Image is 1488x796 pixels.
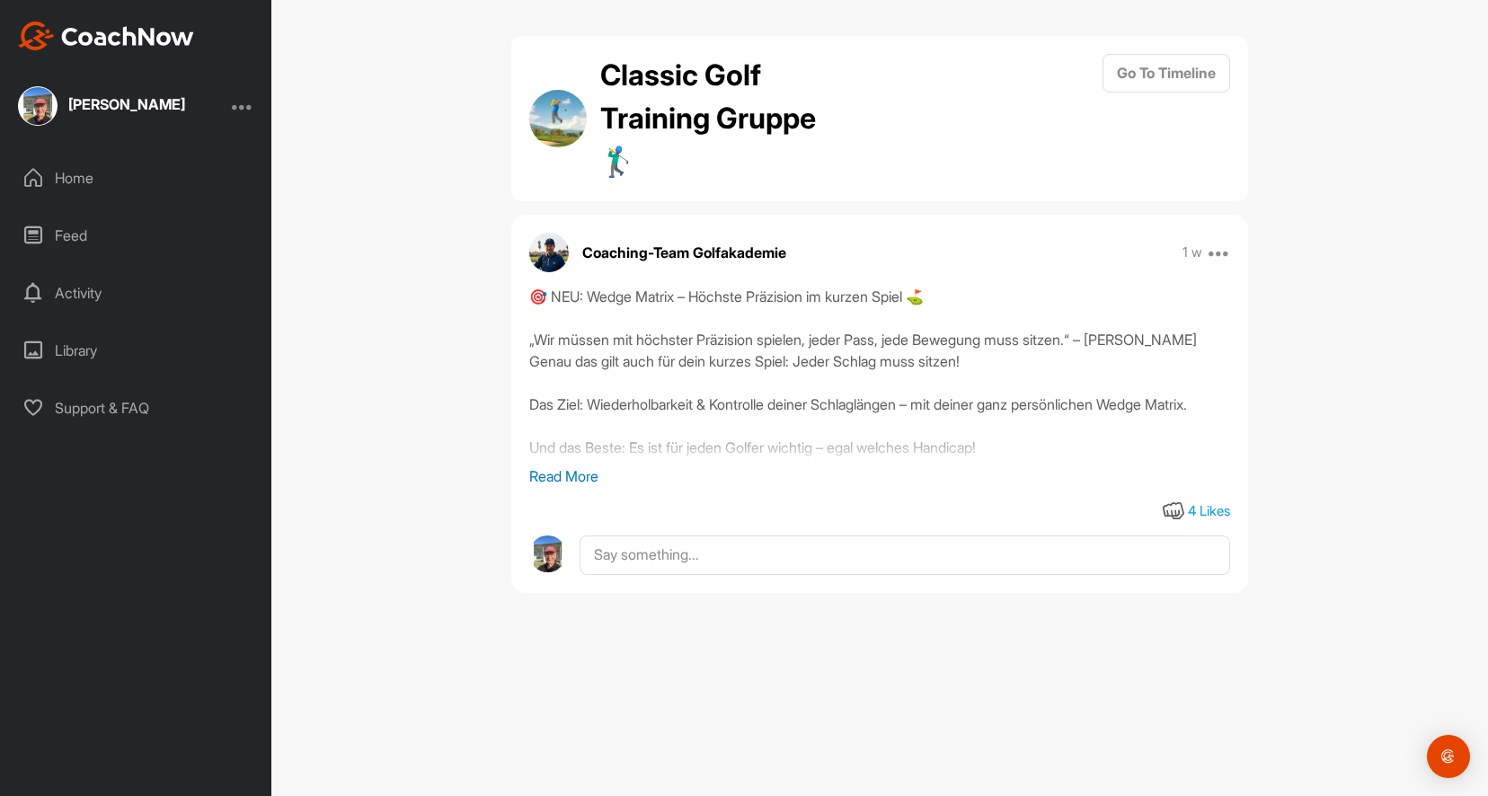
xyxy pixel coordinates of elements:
div: Support & FAQ [10,385,263,430]
div: Activity [10,270,263,315]
p: Read More [529,465,1230,487]
div: [PERSON_NAME] [68,97,185,111]
a: Go To Timeline [1103,54,1230,183]
img: CoachNow [18,22,194,50]
div: Feed [10,213,263,258]
div: 4 Likes [1188,501,1230,522]
img: avatar [529,535,566,572]
p: 1 w [1182,243,1202,261]
div: Library [10,328,263,373]
div: 🎯 NEU: Wedge Matrix – Höchste Präzision im kurzen Spiel ⛳️ „Wir müssen mit höchster Präzision spi... [529,286,1230,465]
img: square_69d90ef5d548a5eba8a1d5aa39d8f72a.jpg [18,86,58,126]
h2: Classic Golf Training Gruppe 🏌️‍♂️ [600,54,843,183]
div: Open Intercom Messenger [1427,735,1470,778]
div: Home [10,155,263,200]
button: Go To Timeline [1103,54,1230,93]
p: Coaching-Team Golfakademie [582,242,786,263]
img: avatar [529,233,569,272]
img: avatar [529,90,587,147]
